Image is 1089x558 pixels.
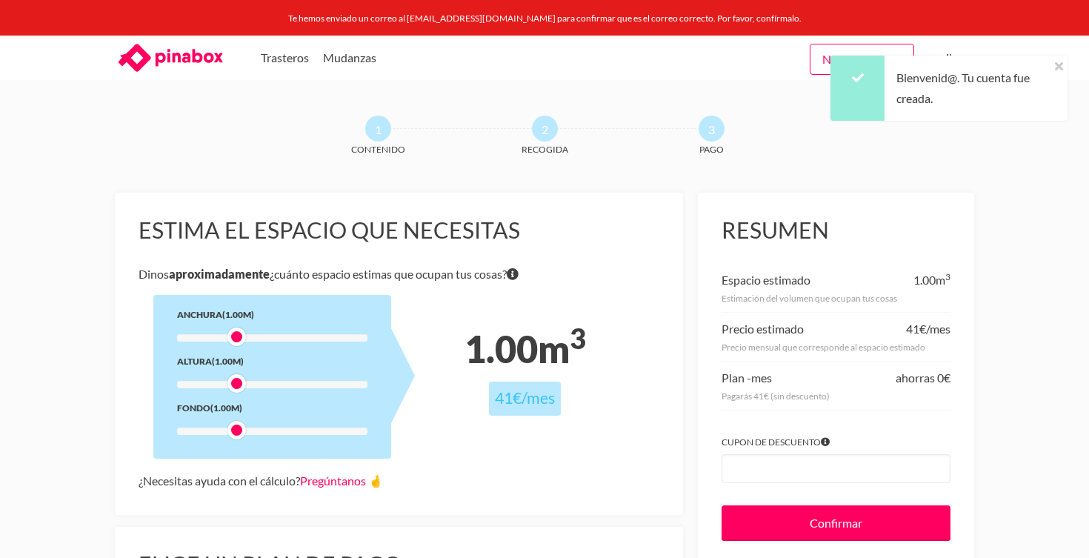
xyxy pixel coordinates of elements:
span: Si tienes dudas sobre volumen exacto de tus cosas no te preocupes porque nuestro equipo te dirá e... [507,264,519,285]
h3: Resumen [722,216,950,245]
label: Cupon de descuento [722,434,950,450]
span: 1.00 [913,273,936,287]
span: Recogida [489,142,600,157]
span: 3 [699,116,725,142]
div: Anchura [177,307,367,322]
span: m [538,326,586,371]
h3: Estima el espacio que necesitas [139,216,659,245]
span: /mes [522,388,555,408]
div: Precio estimado [722,319,804,339]
span: Si tienes algún cupón introdúcelo para aplicar el descuento [821,434,830,450]
sup: 3 [570,322,586,355]
div: Espacio estimado [722,270,810,290]
a: Pregúntanos 🤞 [300,474,383,488]
a: Nueva recogida [810,44,914,75]
div: Bienvenid@. Tu cuenta fue creada. [885,56,1067,121]
div: Altura [177,353,367,369]
b: aproximadamente [169,267,270,281]
div: Fondo [177,400,367,416]
span: (1.00m) [222,309,254,320]
div: Plan - [722,368,772,388]
span: Contenido [322,142,433,157]
span: (1.00m) [210,402,242,413]
a: camila [925,36,965,80]
span: 41€ [906,322,926,336]
div: Precio mensual que corresponde al espacio estimado [722,339,950,355]
span: m [936,273,950,287]
p: Dinos ¿cuánto espacio estimas que ocupan tus cosas? [139,264,659,285]
div: Estimación del volumen que ocupan tus cosas [722,290,950,306]
div: Pagarás 41€ (sin descuento) [722,388,950,404]
span: 41€ [495,388,522,408]
span: 2 [532,116,558,142]
div: ¿Necesitas ayuda con el cálculo? [139,471,659,491]
input: Confirmar [722,505,950,541]
span: Pago [656,142,767,157]
span: /mes [926,322,950,336]
a: Trasteros [261,36,309,80]
span: 1 [365,116,391,142]
span: mes [751,371,772,385]
span: (1.00m) [212,356,244,367]
div: ahorras 0€ [896,368,950,388]
sup: 3 [945,271,950,282]
span: 1.00 [464,326,538,371]
a: Mudanzas [323,36,376,80]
